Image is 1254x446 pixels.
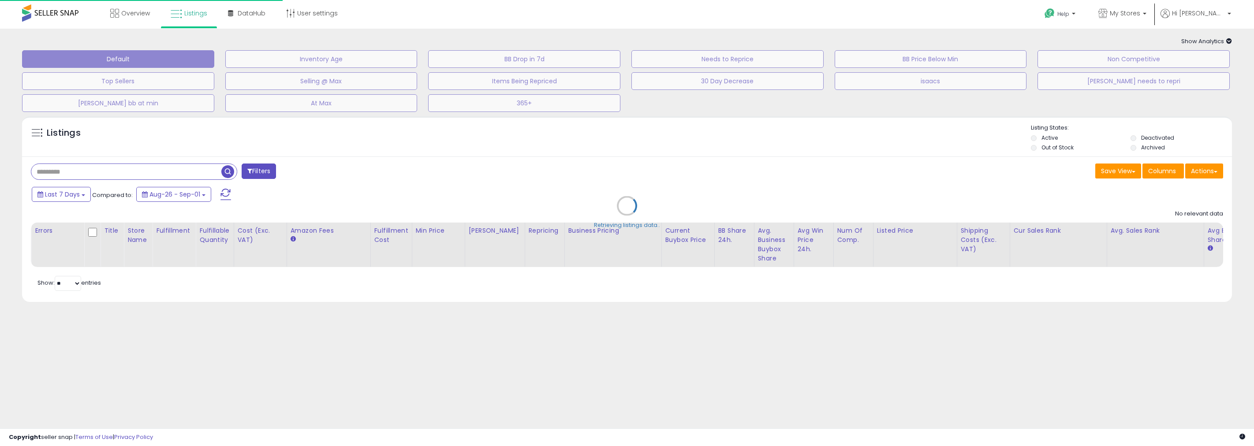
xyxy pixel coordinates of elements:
span: My Stores [1110,9,1140,18]
button: Items Being Repriced [428,72,620,90]
button: Non Competitive [1038,50,1230,68]
button: BB Price Below Min [835,50,1027,68]
span: Show Analytics [1181,37,1232,45]
a: Help [1038,1,1084,29]
button: Top Sellers [22,72,214,90]
a: Hi [PERSON_NAME] [1161,9,1231,29]
button: At Max [225,94,418,112]
button: 30 Day Decrease [631,72,824,90]
span: DataHub [238,9,265,18]
button: Inventory Age [225,50,418,68]
span: Help [1057,10,1069,18]
span: Overview [121,9,150,18]
span: Listings [184,9,207,18]
button: 365+ [428,94,620,112]
button: Default [22,50,214,68]
button: Selling @ Max [225,72,418,90]
button: Needs to Reprice [631,50,824,68]
i: Get Help [1044,8,1055,19]
span: Hi [PERSON_NAME] [1172,9,1225,18]
button: [PERSON_NAME] bb at min [22,94,214,112]
button: [PERSON_NAME] needs to repri [1038,72,1230,90]
div: Retrieving listings data.. [594,221,660,229]
button: BB Drop in 7d [428,50,620,68]
button: isaacs [835,72,1027,90]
